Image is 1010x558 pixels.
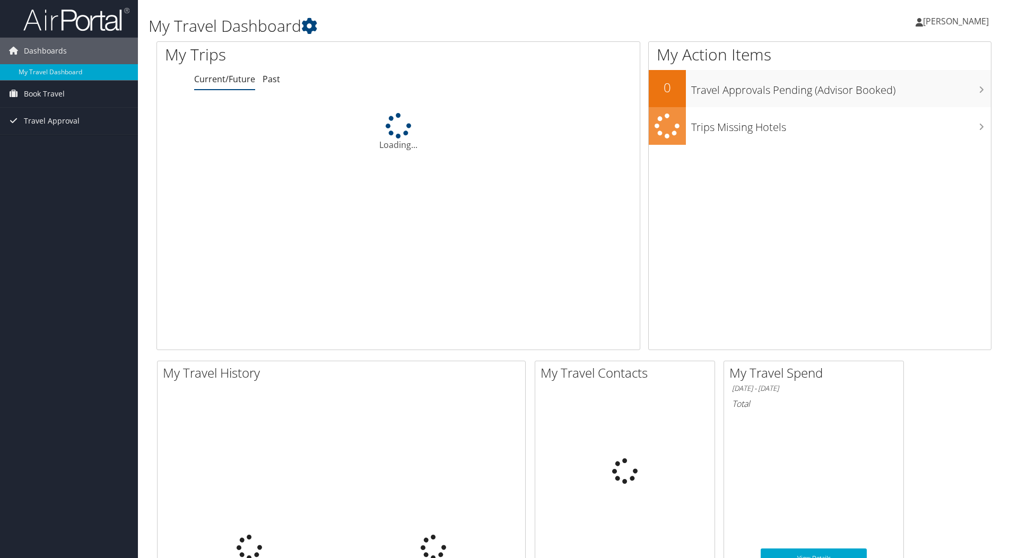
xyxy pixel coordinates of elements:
span: [PERSON_NAME] [923,15,989,27]
h1: My Action Items [649,43,991,66]
span: Book Travel [24,81,65,107]
h6: Total [732,398,895,409]
h3: Trips Missing Hotels [691,115,991,135]
img: airportal-logo.png [23,7,129,32]
a: Trips Missing Hotels [649,107,991,145]
h1: My Trips [165,43,431,66]
h3: Travel Approvals Pending (Advisor Booked) [691,77,991,98]
h2: My Travel Contacts [541,364,715,382]
h2: 0 [649,79,686,97]
a: 0Travel Approvals Pending (Advisor Booked) [649,70,991,107]
h2: My Travel Spend [729,364,903,382]
span: Travel Approval [24,108,80,134]
a: Past [263,73,280,85]
a: [PERSON_NAME] [916,5,999,37]
div: Loading... [157,113,640,151]
span: Dashboards [24,38,67,64]
h2: My Travel History [163,364,525,382]
h1: My Travel Dashboard [149,15,716,37]
a: Current/Future [194,73,255,85]
h6: [DATE] - [DATE] [732,383,895,394]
